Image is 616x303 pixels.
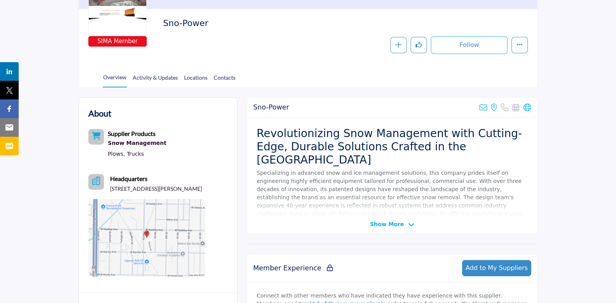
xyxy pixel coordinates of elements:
[108,138,167,148] div: Snow management involves the removal, relocation, and mitigation of snow accumulation on roads, w...
[213,73,236,87] a: Contacts
[88,199,205,277] img: Location Map
[462,260,531,276] button: Add to My Suppliers
[256,169,528,234] p: Specializing in advanced snow and ice management solutions, this company prides itself on enginee...
[370,220,404,228] span: Show More
[110,185,202,193] p: [STREET_ADDRESS][PERSON_NAME]
[411,37,427,53] button: Like
[465,264,528,272] span: Add to My Suppliers
[253,103,289,111] h2: Sno-Power
[431,36,507,54] button: Follow
[110,174,147,183] b: Headquarters
[132,73,178,87] a: Activity & Updates
[163,18,377,28] h2: Sno-Power
[256,127,528,166] h2: Revolutionizing Snow Management with Cutting-Edge, Durable Solutions Crafted in the [GEOGRAPHIC_D...
[88,107,111,120] h2: About
[511,37,528,53] button: More details
[103,73,127,87] a: Overview
[88,174,104,190] button: Headquarter icon
[108,130,156,137] b: Supplier Products
[108,131,156,137] a: Supplier Products
[108,138,167,148] a: Snow Management
[253,264,332,272] h2: Member Experience
[127,151,144,157] a: Trucks
[108,151,125,157] a: Plows,
[88,129,104,145] button: Category Icon
[90,37,145,46] span: SIMA Member
[184,73,208,87] a: Locations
